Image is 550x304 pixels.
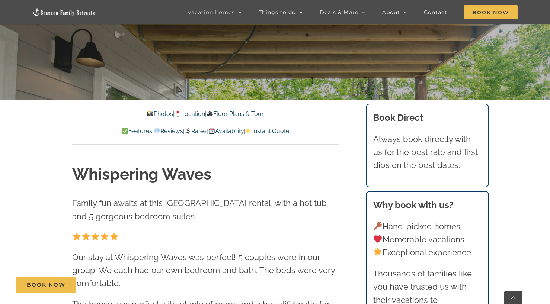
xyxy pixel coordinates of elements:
[207,111,213,117] img: 🎥
[373,112,423,123] b: Book Direct
[374,235,382,243] img: ❤️
[72,109,339,119] p: | |
[464,5,518,19] span: Book Now
[188,10,235,15] span: Vacation homes
[147,110,173,117] a: Photos
[209,128,215,134] img: 📆
[154,127,183,135] a: Reviews
[259,10,296,15] span: Things to do
[320,10,358,15] span: Deals & More
[100,232,109,240] img: ⭐️
[374,248,382,256] img: 🌟
[72,198,327,221] span: Family fun awaits at this [GEOGRAPHIC_DATA] rental, with a hot tub and 5 gorgeous bedroom suites.
[208,127,244,135] a: Availability
[175,110,205,117] a: Location
[147,111,153,117] img: 📸
[382,10,400,15] span: About
[246,127,289,135] a: Instant Quote
[374,222,382,230] img: 🔑
[91,232,99,240] img: ⭐️
[110,232,118,240] img: ⭐️
[27,282,65,288] span: Book Now
[185,128,191,134] img: 💲
[73,232,81,240] img: ⭐️
[32,8,96,16] img: Branson Family Retreats Logo
[122,128,128,134] img: ✅
[82,232,90,240] img: ⭐️
[246,128,252,134] img: 👉
[373,133,482,172] p: Always book directly with us for the best rate and first dibs on the best dates.
[207,110,264,117] a: Floor Plans & Tour
[185,127,207,135] a: Rates
[373,220,482,259] p: Hand-picked homes Memorable vacations Exceptional experience
[122,127,152,135] a: Features
[72,251,339,290] p: Our stay at Whispering Waves was perfect! 5 couples were in our group. We each had our own bedroo...
[175,111,181,117] img: 📍
[72,126,339,136] p: | | | |
[373,198,482,212] h3: Why book with us?
[16,277,76,293] a: Book Now
[72,164,339,185] h1: Whispering Waves
[154,128,160,134] img: 💬
[424,10,447,15] span: Contact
